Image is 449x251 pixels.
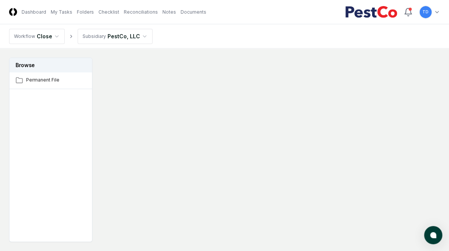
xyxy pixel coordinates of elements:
[77,9,94,16] a: Folders
[419,5,432,19] button: TD
[9,72,93,89] a: Permanent File
[424,226,442,244] button: atlas-launcher
[124,9,158,16] a: Reconciliations
[9,58,92,72] h3: Browse
[181,9,206,16] a: Documents
[9,8,17,16] img: Logo
[14,33,35,40] div: Workflow
[22,9,46,16] a: Dashboard
[422,9,429,15] span: TD
[51,9,72,16] a: My Tasks
[162,9,176,16] a: Notes
[345,6,398,18] img: PestCo logo
[98,9,119,16] a: Checklist
[26,77,87,83] span: Permanent File
[9,29,153,44] nav: breadcrumb
[83,33,106,40] div: Subsidiary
